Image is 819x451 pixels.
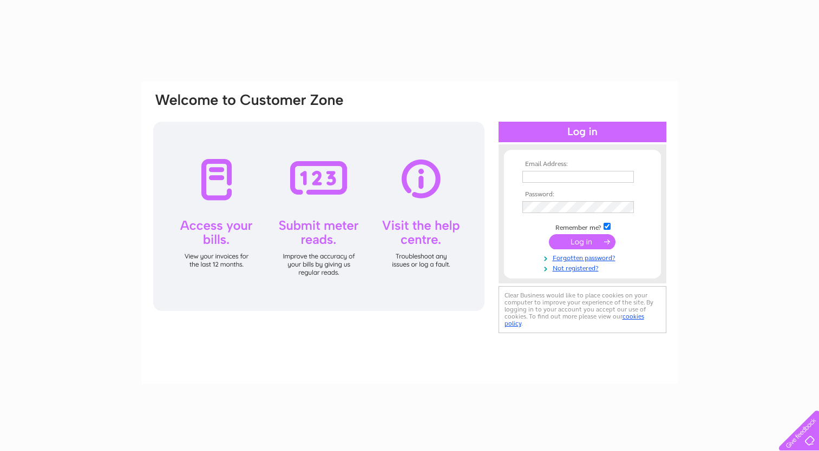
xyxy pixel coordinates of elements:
a: cookies policy [504,313,644,327]
a: Not registered? [522,262,645,273]
input: Submit [549,234,615,249]
td: Remember me? [520,221,645,232]
a: Forgotten password? [522,252,645,262]
th: Email Address: [520,161,645,168]
th: Password: [520,191,645,198]
div: Clear Business would like to place cookies on your computer to improve your experience of the sit... [499,286,666,333]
